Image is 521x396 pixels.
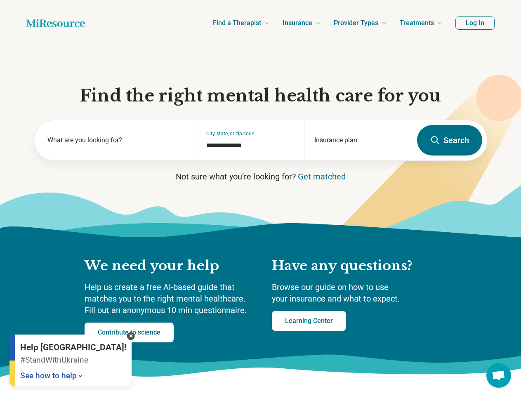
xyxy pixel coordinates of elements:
[34,85,488,106] h1: Find the right mental health care for you
[272,257,437,275] h2: Have any questions?
[455,16,495,30] button: Log In
[85,257,255,275] h2: We need your help
[486,363,511,388] a: Open chat
[213,17,261,29] span: Find a Therapist
[298,172,346,181] a: Get matched
[272,281,437,304] p: Browse our guide on how to use your insurance and what to expect.
[283,7,321,40] a: Insurance
[20,371,85,380] a: See how to help
[20,342,127,353] p: Help [GEOGRAPHIC_DATA]!
[283,17,312,29] span: Insurance
[20,354,127,366] p: #StandWithUkraine
[26,15,85,31] a: Home page
[272,311,346,331] a: Learning Center
[85,323,174,342] a: Contribute to science
[400,17,434,29] span: Treatments
[400,7,442,40] a: Treatments
[417,125,482,156] button: Search
[334,7,387,40] a: Provider Types
[47,135,186,145] label: What are you looking for?
[334,17,378,29] span: Provider Types
[34,171,488,182] p: Not sure what you’re looking for?
[213,7,269,40] a: Find a Therapist
[85,281,255,316] p: Help us create a free AI-based guide that matches you to the right mental healthcare. Fill out an...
